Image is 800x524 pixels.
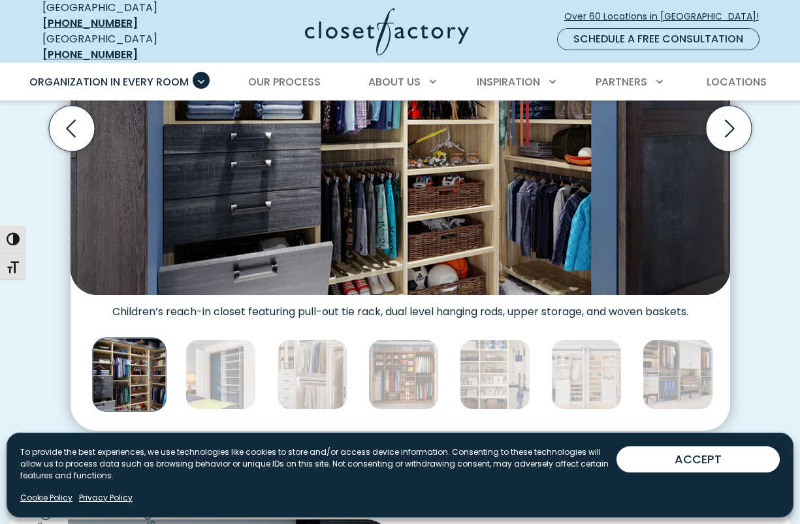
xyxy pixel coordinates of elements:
span: Over 60 Locations in [GEOGRAPHIC_DATA]! [564,10,769,23]
button: Next slide [701,100,757,157]
span: Partners [596,74,647,89]
img: Children's clothing in reach-in closet featuring pull-out tie rack, dual level hanging rods, uppe... [92,337,166,411]
a: Privacy Policy [79,492,133,504]
nav: Primary Menu [20,64,780,100]
a: Schedule a Free Consultation [557,28,760,50]
img: Reach-in closet with elegant white wood cabinetry, LED lighting, and pull-out shoe storage and do... [277,339,347,410]
img: Double hanging, open shelves, and angled shoe racks bring structure to this symmetrical reach-in ... [551,339,622,410]
p: To provide the best experiences, we use technologies like cookies to store and/or access device i... [20,446,616,482]
span: Locations [707,74,767,89]
span: Inspiration [477,74,540,89]
a: [PHONE_NUMBER] [42,47,138,62]
img: Organized linen and utility closet featuring rolled towels, labeled baskets, and mounted cleaning... [460,339,530,410]
img: Closet Factory Logo [305,8,469,55]
a: [PHONE_NUMBER] [42,16,138,31]
div: [GEOGRAPHIC_DATA] [42,31,202,63]
span: About Us [368,74,421,89]
img: Reach-in closet with open shoe shelving, fabric organizers, purse storage [368,339,439,410]
figcaption: Children’s reach-in closet featuring pull-out tie rack, dual level hanging rods, upper storage, a... [71,295,730,318]
button: ACCEPT [616,446,780,472]
span: Our Process [248,74,321,89]
button: Previous slide [44,100,100,157]
a: Cookie Policy [20,492,72,504]
img: Custom reach-in closet with pant hangers, custom cabinets and drawers [643,339,713,410]
img: Reach-in closet with pull out wire baskets and dual hanging rods. [185,339,256,410]
span: Organization in Every Room [29,74,189,89]
a: Over 60 Locations in [GEOGRAPHIC_DATA]! [564,5,770,28]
